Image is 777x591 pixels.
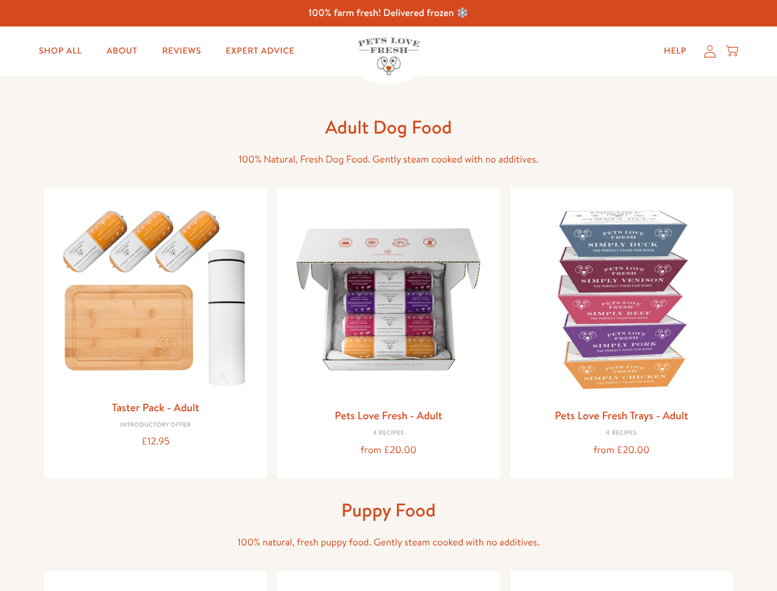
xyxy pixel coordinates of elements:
[520,442,723,459] div: from £20.00
[520,198,723,401] img: Pets Love Fresh Trays - Adult
[97,39,147,63] a: About
[654,39,696,63] a: Help
[520,430,723,437] div: 4 Recipes
[192,498,586,522] h1: Puppy Food
[287,442,490,459] div: from £20.00
[54,422,258,429] div: Introductory Offer
[335,408,442,423] a: Pets Love Fresh - Adult
[239,153,538,166] span: 100% Natural, Fresh Dog Food. Gently steam cooked with no additives.
[287,198,490,401] img: Pets Love Fresh - Adult
[237,536,540,549] span: 100% natural, fresh puppy food. Gently steam cooked with no additives.
[54,433,258,450] div: £12.95
[54,198,258,393] img: Taster Pack - Adult
[112,400,199,415] a: Taster Pack - Adult
[287,430,490,437] div: 4 Recipes
[192,115,586,139] h1: Adult Dog Food
[29,39,92,63] a: Shop All
[358,38,420,75] img: Pets Love Fresh
[216,39,305,63] a: Expert Advice
[152,39,210,63] a: Reviews
[555,408,688,423] a: Pets Love Fresh Trays - Adult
